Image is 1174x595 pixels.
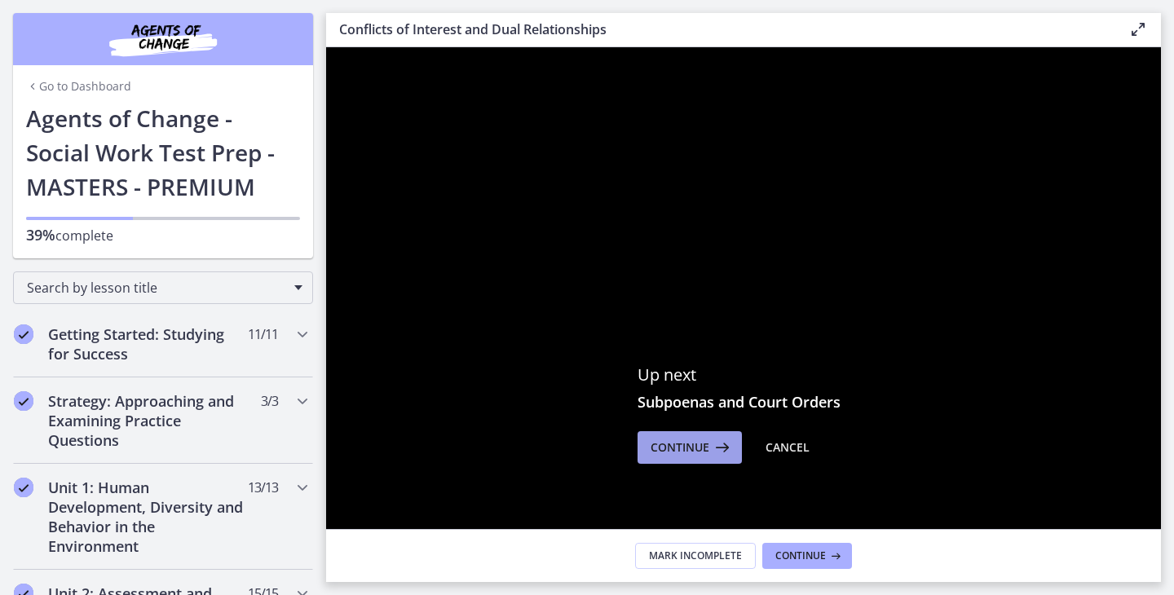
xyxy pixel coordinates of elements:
[753,431,823,464] button: Cancel
[13,271,313,304] div: Search by lesson title
[638,392,850,412] h3: Subpoenas and Court Orders
[638,364,850,386] p: Up next
[14,478,33,497] i: Completed
[766,438,810,457] div: Cancel
[65,20,261,59] img: Agents of Change
[14,391,33,411] i: Completed
[48,391,247,450] h2: Strategy: Approaching and Examining Practice Questions
[26,101,300,204] h1: Agents of Change - Social Work Test Prep - MASTERS - PREMIUM
[48,324,247,364] h2: Getting Started: Studying for Success
[48,478,247,556] h2: Unit 1: Human Development, Diversity and Behavior in the Environment
[248,478,278,497] span: 13 / 13
[26,225,300,245] p: complete
[339,20,1102,39] h3: Conflicts of Interest and Dual Relationships
[26,78,131,95] a: Go to Dashboard
[27,279,286,297] span: Search by lesson title
[635,543,756,569] button: Mark Incomplete
[26,225,55,245] span: 39%
[651,438,709,457] span: Continue
[775,549,826,562] span: Continue
[638,431,742,464] button: Continue
[762,543,852,569] button: Continue
[248,324,278,344] span: 11 / 11
[261,391,278,411] span: 3 / 3
[14,324,33,344] i: Completed
[649,549,742,562] span: Mark Incomplete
